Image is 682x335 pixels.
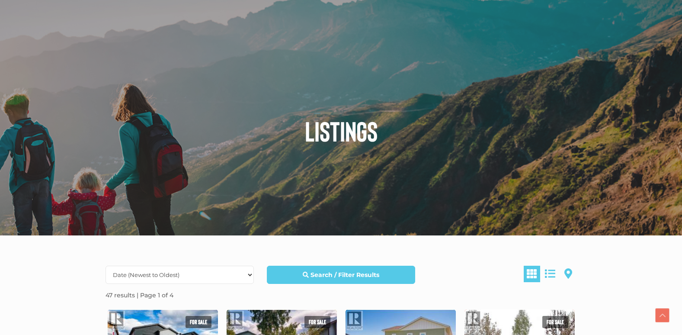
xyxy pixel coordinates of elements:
[99,117,583,145] h1: Listings
[106,291,173,299] strong: 47 results | Page 1 of 4
[304,316,330,328] span: For sale
[311,271,379,279] strong: Search / Filter Results
[267,266,415,284] a: Search / Filter Results
[186,316,211,328] span: For sale
[542,316,568,328] span: For sale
